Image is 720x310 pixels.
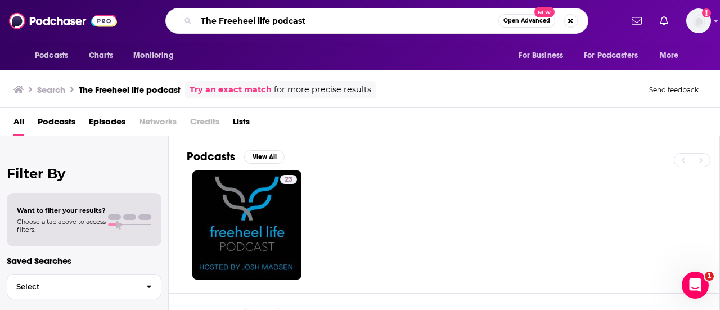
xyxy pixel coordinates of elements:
[82,45,120,66] a: Charts
[79,84,181,95] h3: The Freeheel life podcast
[38,113,75,136] a: Podcasts
[7,255,161,266] p: Saved Searches
[584,48,638,64] span: For Podcasters
[89,113,125,136] a: Episodes
[13,113,24,136] a: All
[702,8,711,17] svg: Add a profile image
[705,272,714,281] span: 1
[503,18,550,24] span: Open Advanced
[7,283,137,290] span: Select
[139,113,177,136] span: Networks
[35,48,68,64] span: Podcasts
[686,8,711,33] img: User Profile
[187,150,285,164] a: PodcastsView All
[17,218,106,233] span: Choose a tab above to access filters.
[511,45,577,66] button: open menu
[280,175,297,184] a: 23
[190,113,219,136] span: Credits
[233,113,250,136] a: Lists
[577,45,654,66] button: open menu
[27,45,83,66] button: open menu
[7,165,161,182] h2: Filter By
[37,84,65,95] h3: Search
[192,170,301,280] a: 23
[519,48,563,64] span: For Business
[165,8,588,34] div: Search podcasts, credits, & more...
[652,45,693,66] button: open menu
[534,7,555,17] span: New
[133,48,173,64] span: Monitoring
[244,150,285,164] button: View All
[9,10,117,32] img: Podchaser - Follow, Share and Rate Podcasts
[498,14,555,28] button: Open AdvancedNew
[125,45,188,66] button: open menu
[89,48,113,64] span: Charts
[655,11,673,30] a: Show notifications dropdown
[196,12,498,30] input: Search podcasts, credits, & more...
[686,8,711,33] span: Logged in as LBraverman
[190,83,272,96] a: Try an exact match
[17,206,106,214] span: Want to filter your results?
[187,150,235,164] h2: Podcasts
[686,8,711,33] button: Show profile menu
[682,272,709,299] iframe: Intercom live chat
[274,83,371,96] span: for more precise results
[660,48,679,64] span: More
[627,11,646,30] a: Show notifications dropdown
[285,174,292,186] span: 23
[7,274,161,299] button: Select
[646,85,702,95] button: Send feedback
